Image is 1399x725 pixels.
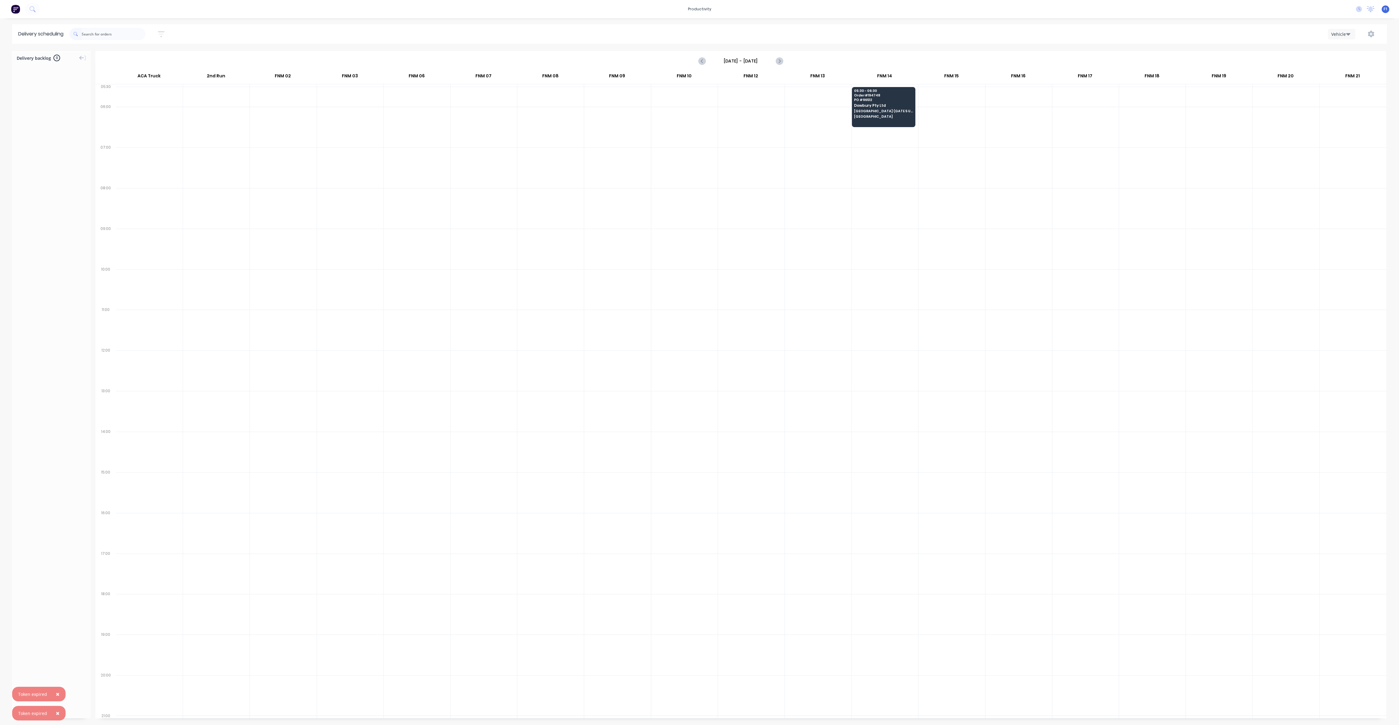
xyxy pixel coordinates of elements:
div: 09:00 [95,225,116,266]
div: 15:00 [95,469,116,509]
div: Token expired [18,710,47,717]
div: 07:00 [95,144,116,184]
div: 21:00 [95,712,116,720]
span: 05:30 - 06:30 [854,89,913,93]
div: 17:00 [95,550,116,591]
div: FNM 16 [985,71,1051,84]
div: FNM 17 [1052,71,1118,84]
div: FNM 18 [1119,71,1185,84]
span: Dowbury Pty Ltd [854,103,913,107]
div: ACA Truck [116,71,182,84]
div: FNM 06 [383,71,450,84]
div: FNM 08 [517,71,584,84]
span: Order # 194748 [854,93,913,97]
div: 14:00 [95,428,116,469]
div: FNM 12 [718,71,784,84]
div: 06:00 [95,103,116,144]
div: 12:00 [95,347,116,387]
div: FNM 07 [450,71,517,84]
div: FNM 09 [584,71,650,84]
span: PO # 96512 [854,98,913,102]
button: Vehicle [1328,29,1355,39]
span: × [56,709,60,717]
span: F1 [1384,6,1387,12]
div: 19:00 [95,631,116,672]
div: FNM 21 [1319,71,1386,84]
div: 18:00 [95,590,116,631]
div: FNM 20 [1252,71,1319,84]
div: 11:00 [95,306,116,347]
div: FNM 15 [918,71,985,84]
div: Vehicle [1331,31,1349,37]
div: FNM 13 [785,71,851,84]
div: FNM 14 [851,71,918,84]
span: [GEOGRAPHIC_DATA] (GATE 5 UHF 12) [GEOGRAPHIC_DATA] [854,109,913,113]
button: Close [50,687,66,701]
button: Close [50,706,66,720]
input: Search for orders [82,28,145,40]
div: productivity [685,5,714,14]
span: [GEOGRAPHIC_DATA] [854,115,913,118]
div: Delivery scheduling [12,24,70,44]
div: 13:00 [95,387,116,428]
div: FNM 02 [250,71,316,84]
div: FNM 10 [651,71,717,84]
div: 10:00 [95,266,116,306]
div: 16:00 [95,509,116,550]
div: FNM 03 [316,71,383,84]
span: Delivery backlog [17,55,51,61]
span: 0 [53,55,60,61]
div: 08:00 [95,184,116,225]
img: Factory [11,5,20,14]
div: 05:30 [95,83,116,103]
span: × [56,690,60,698]
div: 20:00 [95,672,116,712]
div: Token expired [18,691,47,697]
div: 2nd Run [183,71,249,84]
div: FNM 19 [1186,71,1252,84]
